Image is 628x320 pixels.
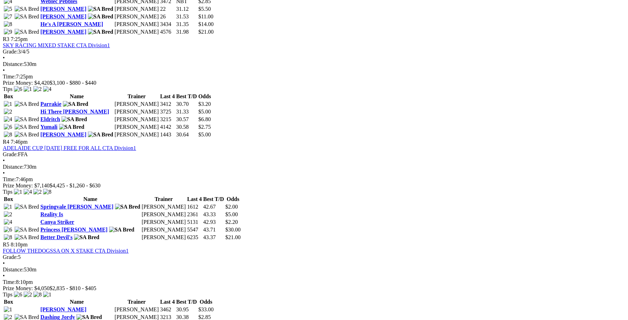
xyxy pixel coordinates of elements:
th: Trainer [114,93,159,100]
span: $14.00 [198,21,214,27]
a: ADELAIDE CUP [DATE] FREE FOR ALL CTA Division1 [3,145,136,151]
span: Grade: [3,151,18,157]
span: 7:25pm [11,36,28,42]
img: SA Bred [59,124,84,130]
a: He's A [PERSON_NAME] [40,21,103,27]
img: 1 [14,189,22,195]
td: [PERSON_NAME] [141,219,186,226]
div: 530m [3,267,625,273]
td: 31.12 [176,6,197,12]
span: • [3,260,5,266]
td: 1443 [160,131,175,138]
img: 6 [14,292,22,298]
img: 6 [4,124,12,130]
img: 1 [4,204,12,210]
th: Odds [198,93,211,100]
img: SA Bred [88,6,113,12]
span: Box [4,93,13,99]
a: Hi There [PERSON_NAME] [40,109,109,115]
img: 2 [4,109,12,115]
span: $5.50 [198,6,211,12]
td: 3412 [160,101,175,108]
td: 5131 [187,219,202,226]
a: [PERSON_NAME] [40,29,86,35]
td: [PERSON_NAME] [114,13,159,20]
img: 8 [33,292,42,298]
th: Best T/D [176,298,197,305]
span: • [3,55,5,61]
span: 7:46pm [11,139,28,145]
span: R5 [3,242,9,247]
span: Time: [3,279,16,285]
td: [PERSON_NAME] [114,21,159,28]
img: 8 [4,234,12,241]
img: SA Bred [88,29,113,35]
span: • [3,158,5,163]
td: 31.35 [176,21,197,28]
img: 6 [4,227,12,233]
span: $5.00 [198,132,211,137]
span: $11.00 [198,14,213,19]
span: $5.00 [198,109,211,115]
span: $6.80 [198,116,211,122]
a: [PERSON_NAME] [40,14,86,19]
span: Tips [3,189,13,195]
img: SA Bred [115,204,140,210]
img: 4 [24,189,32,195]
td: [PERSON_NAME] [114,306,159,313]
td: [PERSON_NAME] [114,108,159,115]
td: [PERSON_NAME] [114,131,159,138]
a: [PERSON_NAME] [40,132,86,137]
td: 30.64 [176,131,197,138]
a: [PERSON_NAME] [40,306,86,312]
span: Time: [3,74,16,79]
td: 22 [160,6,175,12]
td: 30.95 [176,306,197,313]
td: 30.70 [176,101,197,108]
td: 4576 [160,28,175,35]
td: 3725 [160,108,175,115]
span: • [3,170,5,176]
img: SA Bred [15,234,39,241]
span: $21.00 [225,234,241,240]
a: Better Devil's [40,234,73,240]
span: Time: [3,176,16,182]
img: SA Bred [15,29,39,35]
img: 2 [33,189,42,195]
span: Distance: [3,61,24,67]
th: Best T/D [176,93,197,100]
img: 2 [24,292,32,298]
a: Princess [PERSON_NAME] [40,227,107,233]
img: SA Bred [15,6,39,12]
span: $2,835 - $810 - $405 [50,285,97,291]
img: SA Bred [15,204,39,210]
td: 31.98 [176,28,197,35]
th: Trainer [141,196,186,203]
td: [PERSON_NAME] [141,203,186,210]
td: 43.37 [203,234,224,241]
img: 7 [4,14,12,20]
span: $4,425 - $1,260 - $630 [50,183,101,188]
td: [PERSON_NAME] [114,124,159,130]
img: SA Bred [109,227,134,233]
img: 5 [4,6,12,12]
img: SA Bred [15,14,39,20]
img: SA Bred [63,101,88,107]
td: 3434 [160,21,175,28]
a: [PERSON_NAME] [40,6,86,12]
span: $33.00 [198,306,214,312]
img: 4 [4,116,12,123]
img: 1 [24,86,32,92]
th: Name [40,93,114,100]
td: 5547 [187,226,202,233]
img: 2 [33,86,42,92]
td: 6235 [187,234,202,241]
div: 5 [3,254,625,260]
td: 43.33 [203,211,224,218]
a: Reality Is [40,211,63,217]
td: 43.71 [203,226,224,233]
span: R4 [3,139,9,145]
a: Canya Striker [40,219,74,225]
th: Best T/D [203,196,224,203]
img: SA Bred [15,132,39,138]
